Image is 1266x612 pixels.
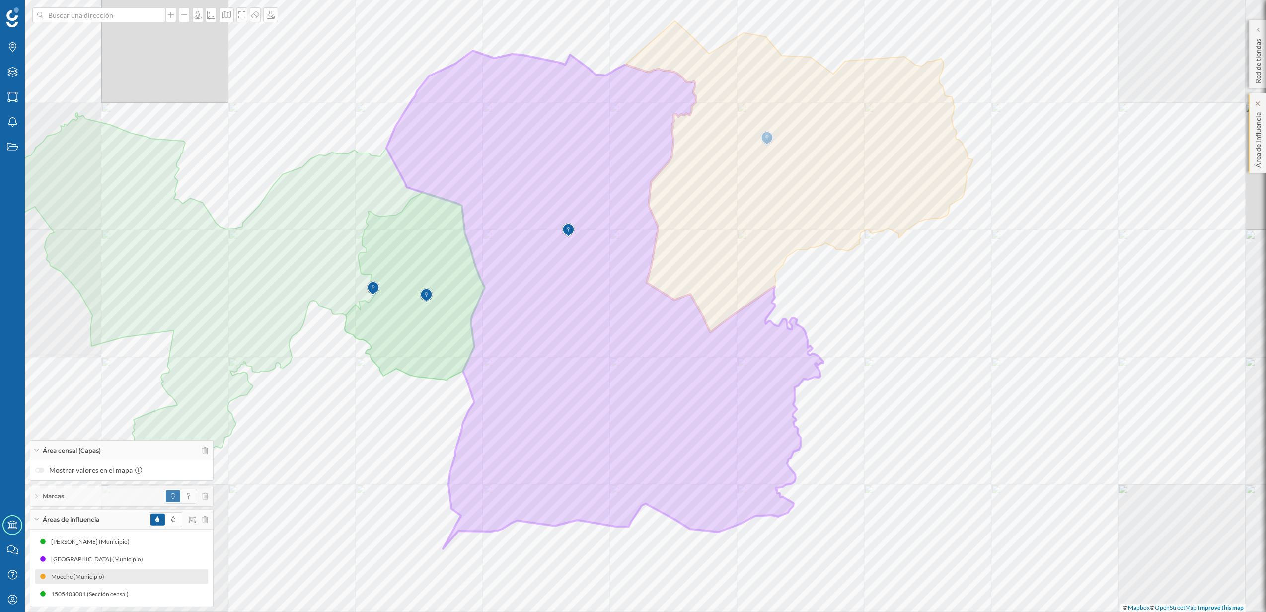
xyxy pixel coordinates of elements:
span: Soporte [20,7,55,16]
label: Mostrar valores en el mapa [35,465,208,475]
div: [GEOGRAPHIC_DATA] (Municipio) [51,554,148,564]
div: 1505403001 (Sección censal) [51,589,134,599]
a: Mapbox [1128,604,1150,611]
img: Marker [367,279,379,299]
span: Área censal (Capas) [43,446,101,455]
span: Áreas de influencia [43,515,99,524]
img: Geoblink Logo [6,7,19,27]
div: [PERSON_NAME] (Municipio) [51,537,135,547]
a: Improve this map [1198,604,1244,611]
p: Red de tiendas [1253,35,1263,83]
img: Marker [562,221,575,240]
img: Marker [420,286,433,306]
div: Moeche (Municipio) [51,572,109,582]
div: © © [1120,604,1246,612]
span: Marcas [43,492,64,501]
a: OpenStreetMap [1155,604,1197,611]
p: Área de influencia [1253,108,1263,168]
